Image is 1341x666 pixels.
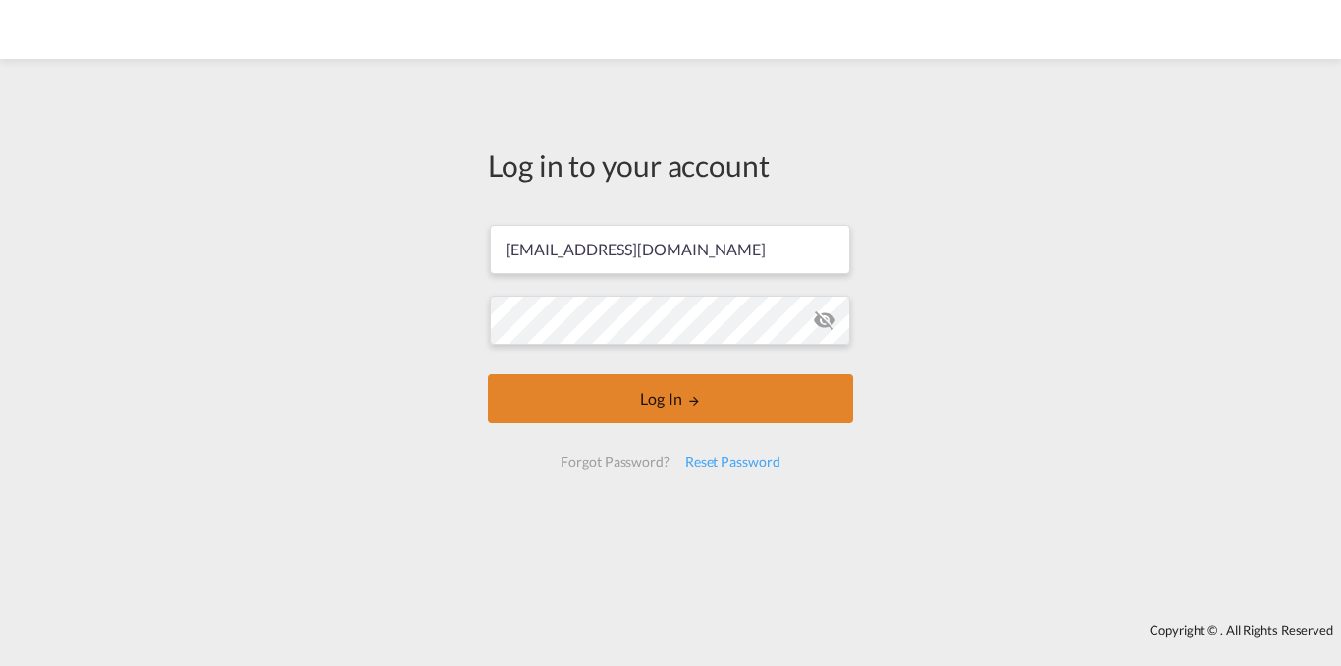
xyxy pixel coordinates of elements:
div: Reset Password [677,444,788,479]
input: Enter email/phone number [490,225,850,274]
div: Forgot Password? [553,444,676,479]
md-icon: icon-eye-off [813,308,836,332]
button: LOGIN [488,374,853,423]
div: Log in to your account [488,144,853,186]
